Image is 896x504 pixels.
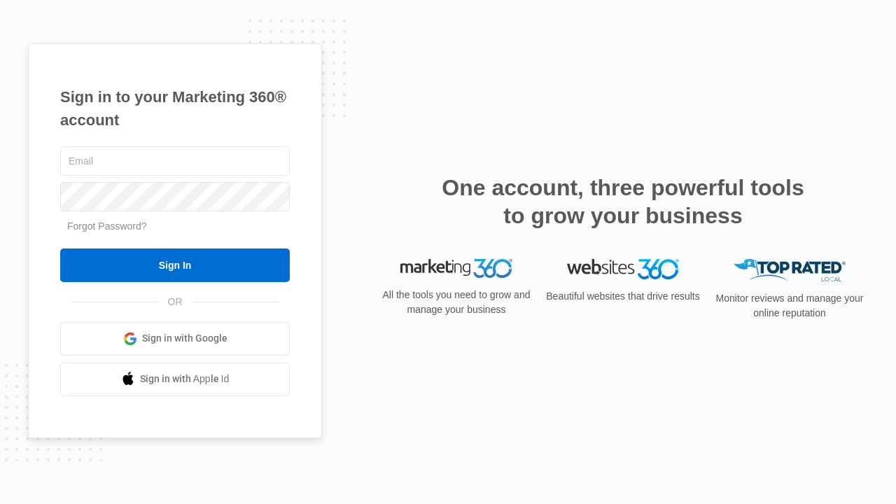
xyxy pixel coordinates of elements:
[400,259,512,279] img: Marketing 360
[545,289,701,304] p: Beautiful websites that drive results
[140,372,230,386] span: Sign in with Apple Id
[158,295,192,309] span: OR
[60,85,290,132] h1: Sign in to your Marketing 360® account
[734,259,846,282] img: Top Rated Local
[60,248,290,282] input: Sign In
[60,363,290,396] a: Sign in with Apple Id
[60,146,290,176] input: Email
[437,174,808,230] h2: One account, three powerful tools to grow your business
[60,322,290,356] a: Sign in with Google
[567,259,679,279] img: Websites 360
[142,331,227,346] span: Sign in with Google
[378,288,535,317] p: All the tools you need to grow and manage your business
[67,220,147,232] a: Forgot Password?
[711,291,868,321] p: Monitor reviews and manage your online reputation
